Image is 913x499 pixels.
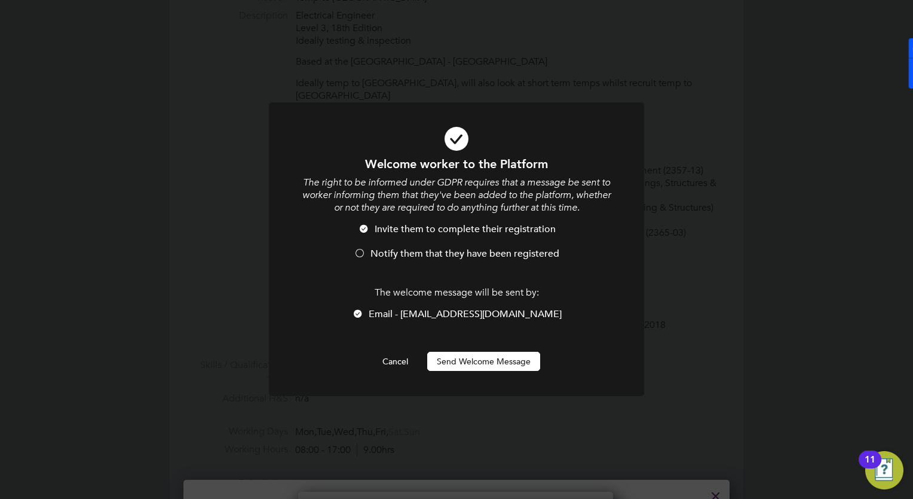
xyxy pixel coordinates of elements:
p: The welcome message will be sent by: [301,287,612,299]
button: Send Welcome Message [427,352,540,371]
h1: Welcome worker to the Platform [301,156,612,172]
span: Notify them that they have been registered [370,248,559,260]
button: Open Resource Center, 11 new notifications [865,451,903,489]
button: Cancel [373,352,418,371]
span: Email - [EMAIL_ADDRESS][DOMAIN_NAME] [369,308,562,320]
div: 11 [865,460,875,475]
span: Invite them to complete their registration [375,223,556,235]
i: The right to be informed under GDPR requires that a message be sent to worker informing them that... [302,177,611,214]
